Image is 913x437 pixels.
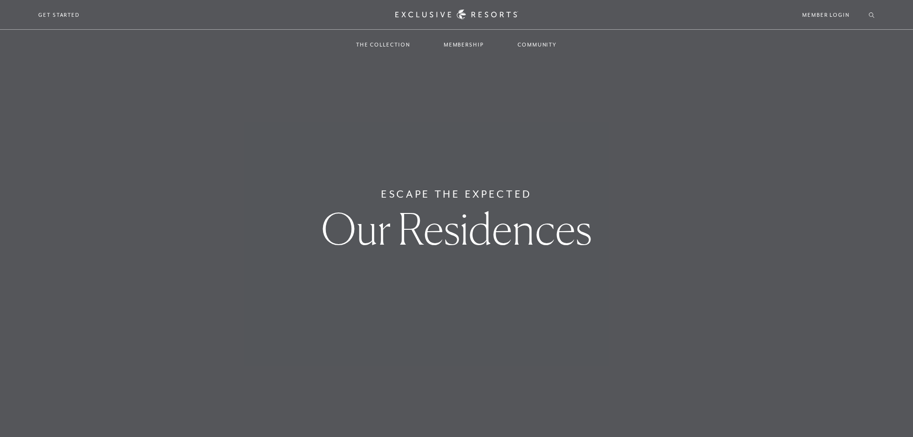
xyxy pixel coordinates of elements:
a: Membership [434,31,494,59]
a: The Collection [347,31,420,59]
h1: Our Residences [321,207,592,250]
a: Member Login [802,11,850,19]
h6: Escape The Expected [381,187,532,202]
a: Get Started [38,11,80,19]
a: Community [508,31,566,59]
